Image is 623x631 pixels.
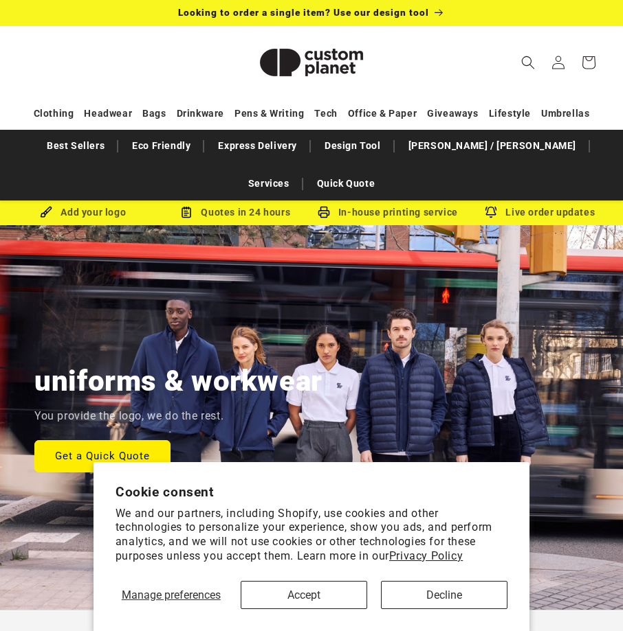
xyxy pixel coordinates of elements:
a: Office & Paper [348,102,417,126]
button: Accept [241,581,367,609]
a: Eco Friendly [125,134,197,158]
a: Tech [314,102,337,126]
a: Drinkware [177,102,224,126]
a: Clothing [34,102,74,126]
a: Quick Quote [310,172,382,196]
span: Looking to order a single item? Use our design tool [178,7,429,18]
a: Services [241,172,296,196]
a: Privacy Policy [389,549,463,562]
a: Lifestyle [489,102,531,126]
p: You provide the logo, we do the rest. [34,406,223,426]
span: Manage preferences [122,588,221,601]
a: Pens & Writing [234,102,304,126]
img: Order updates [485,206,497,218]
a: Express Delivery [211,134,304,158]
a: [PERSON_NAME] / [PERSON_NAME] [402,134,583,158]
div: In-house printing service [311,204,464,221]
div: Live order updates [464,204,617,221]
h2: uniforms & workwear [34,363,323,400]
img: Brush Icon [40,206,52,218]
a: Giveaways [427,102,478,126]
div: Quotes in 24 hours [160,204,312,221]
p: We and our partners, including Shopify, use cookies and other technologies to personalize your ex... [116,507,507,564]
div: Add your logo [7,204,160,221]
img: Custom Planet [243,32,380,93]
h2: Cookie consent [116,484,507,500]
iframe: Chat Widget [554,565,623,631]
button: Manage preferences [116,581,227,609]
button: Decline [381,581,507,609]
a: Umbrellas [541,102,589,126]
summary: Search [513,47,543,78]
img: Order Updates Icon [180,206,193,218]
a: Headwear [84,102,132,126]
img: In-house printing [318,206,330,218]
a: Best Sellers [40,134,111,158]
a: Design Tool [318,134,388,158]
a: Bags [142,102,166,126]
a: Custom Planet [238,26,386,98]
a: Get a Quick Quote [34,440,171,472]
